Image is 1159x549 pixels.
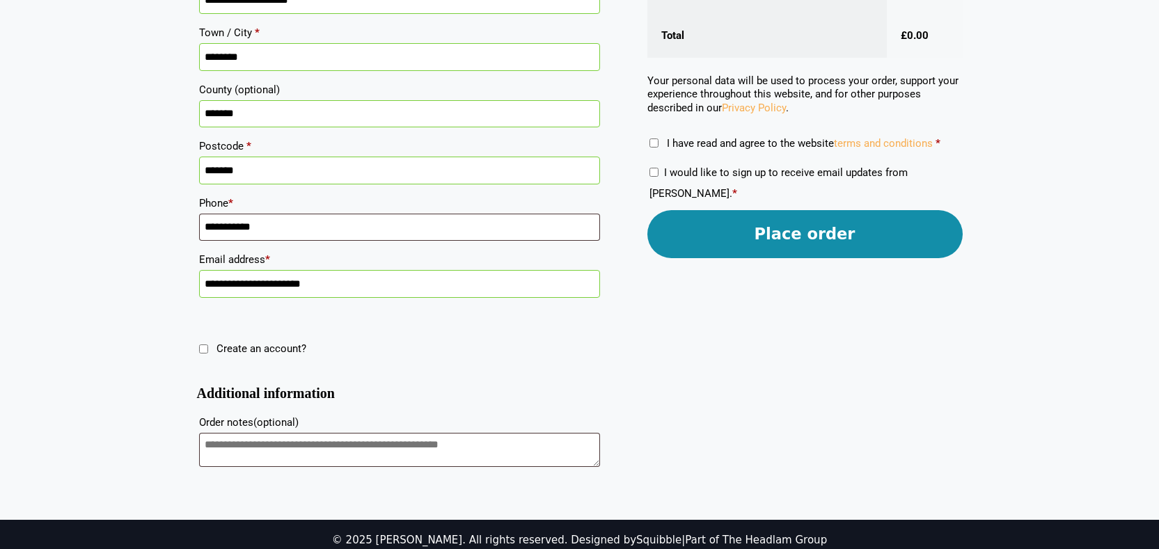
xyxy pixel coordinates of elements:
[199,344,208,353] input: Create an account?
[647,14,888,58] th: Total
[199,136,600,157] label: Postcode
[685,534,827,546] a: Part of The Headlam Group
[332,534,827,548] div: © 2025 [PERSON_NAME]. All rights reserved. Designed by |
[216,342,306,355] span: Create an account?
[199,249,600,270] label: Email address
[901,29,907,42] span: £
[199,412,600,433] label: Order notes
[235,83,280,96] span: (optional)
[649,166,908,200] label: I would like to sign up to receive email updates from [PERSON_NAME].
[901,29,929,42] bdi: 0.00
[199,193,600,214] label: Phone
[647,210,963,258] button: Place order
[197,391,602,397] h3: Additional information
[936,137,940,150] abbr: required
[253,416,299,429] span: (optional)
[199,79,600,100] label: County
[647,74,963,116] p: Your personal data will be used to process your order, support your experience throughout this we...
[199,22,600,43] label: Town / City
[636,534,681,546] a: Squibble
[834,137,933,150] a: terms and conditions
[649,168,659,177] input: I would like to sign up to receive email updates from [PERSON_NAME].
[722,102,786,114] a: Privacy Policy
[667,137,933,150] span: I have read and agree to the website
[649,138,659,148] input: I have read and agree to the websiteterms and conditions *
